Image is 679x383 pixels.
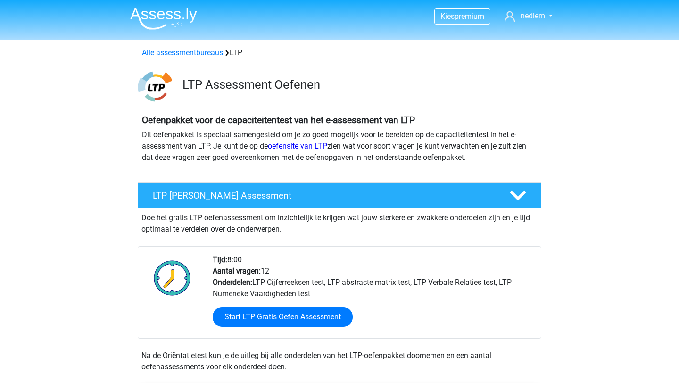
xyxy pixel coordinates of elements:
a: Alle assessmentbureaus [142,48,223,57]
img: Assessly [130,8,197,30]
b: Tijd: [213,255,227,264]
a: Start LTP Gratis Oefen Assessment [213,307,353,327]
b: Onderdelen: [213,278,252,287]
div: 8:00 12 LTP Cijferreeksen test, LTP abstracte matrix test, LTP Verbale Relaties test, LTP Numerie... [206,254,540,338]
div: Na de Oriëntatietest kun je de uitleg bij alle onderdelen van het LTP-oefenpakket doornemen en ee... [138,350,541,373]
a: nediem [501,10,556,22]
span: premium [455,12,484,21]
div: Doe het gratis LTP oefenassessment om inzichtelijk te krijgen wat jouw sterkere en zwakkere onder... [138,208,541,235]
a: Kiespremium [435,10,490,23]
div: LTP [138,47,541,58]
img: Klok [149,254,196,301]
a: LTP [PERSON_NAME] Assessment [134,182,545,208]
b: Oefenpakket voor de capaciteitentest van het e-assessment van LTP [142,115,415,125]
a: oefensite van LTP [268,142,327,150]
span: Kies [440,12,455,21]
h3: LTP Assessment Oefenen [182,77,534,92]
img: ltp.png [138,70,172,103]
span: nediem [521,11,545,20]
h4: LTP [PERSON_NAME] Assessment [153,190,494,201]
p: Dit oefenpakket is speciaal samengesteld om je zo goed mogelijk voor te bereiden op de capaciteit... [142,129,537,163]
b: Aantal vragen: [213,266,261,275]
